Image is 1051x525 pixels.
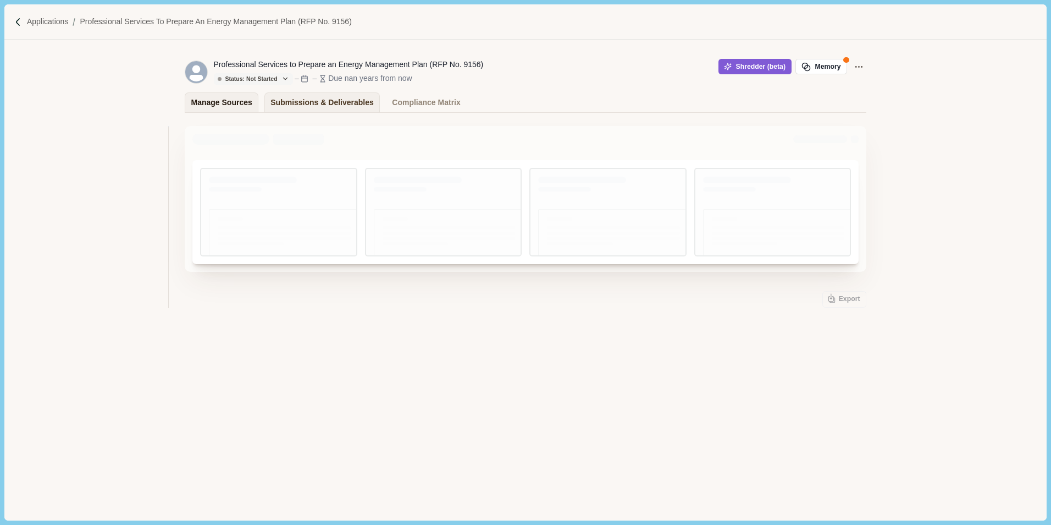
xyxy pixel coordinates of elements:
[270,93,374,112] div: Submissions & Deliverables
[822,291,866,308] button: Export
[386,92,467,112] a: Compliance Matrix
[13,17,23,27] img: Forward slash icon
[218,75,278,83] div: Status: Not Started
[185,92,258,112] a: Manage Sources
[185,61,207,83] svg: avatar
[392,93,460,112] div: Compliance Matrix
[191,93,252,112] div: Manage Sources
[795,59,847,74] button: Memory
[264,92,380,112] a: Submissions & Deliverables
[328,73,412,84] div: Due nan years from now
[312,73,317,84] div: –
[295,73,299,84] div: –
[214,73,293,85] button: Status: Not Started
[718,59,792,74] button: Shredder (beta)
[80,16,351,28] a: Professional Services to Prepare an Energy Management Plan (RFP No. 9156)
[27,16,69,28] a: Applications
[68,17,80,27] img: Forward slash icon
[214,59,484,70] div: Professional Services to Prepare an Energy Management Plan (RFP No. 9156)
[851,59,866,74] button: Application Actions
